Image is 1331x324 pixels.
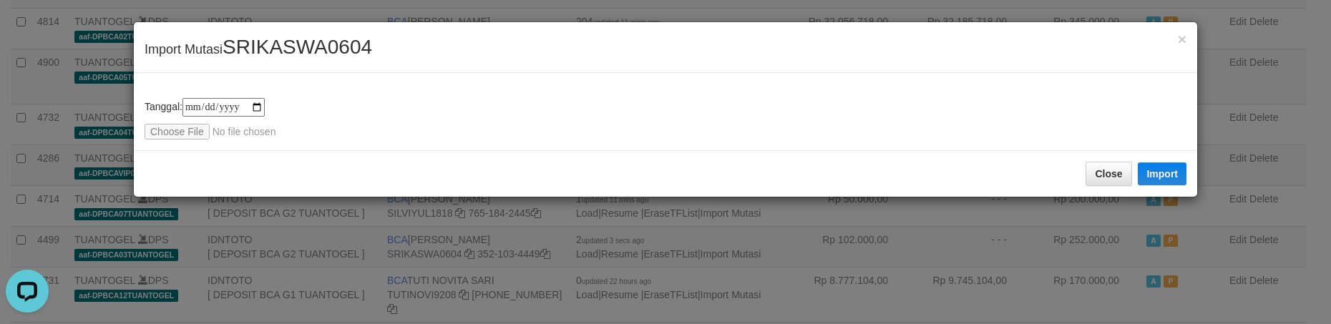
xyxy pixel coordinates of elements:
[145,42,372,57] span: Import Mutasi
[1178,31,1186,46] button: Close
[6,6,49,49] button: Open LiveChat chat widget
[1178,31,1186,47] span: ×
[1086,162,1131,186] button: Close
[145,98,1186,139] div: Tanggal:
[223,36,372,58] span: SRIKASWA0604
[1138,162,1186,185] button: Import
